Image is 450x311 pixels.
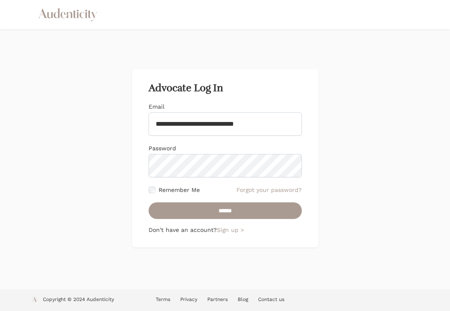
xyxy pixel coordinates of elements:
a: Sign up > [217,226,244,233]
a: Privacy [180,296,197,302]
a: Forgot your password? [236,186,302,194]
a: Contact us [258,296,284,302]
label: Remember Me [159,186,200,194]
label: Email [149,103,164,110]
a: Blog [238,296,248,302]
label: Password [149,145,176,152]
a: Terms [156,296,170,302]
h2: Advocate Log In [149,82,302,94]
a: Partners [207,296,228,302]
p: Copyright © 2024 Audenticity [43,296,114,304]
p: Don't have an account? [149,226,302,234]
